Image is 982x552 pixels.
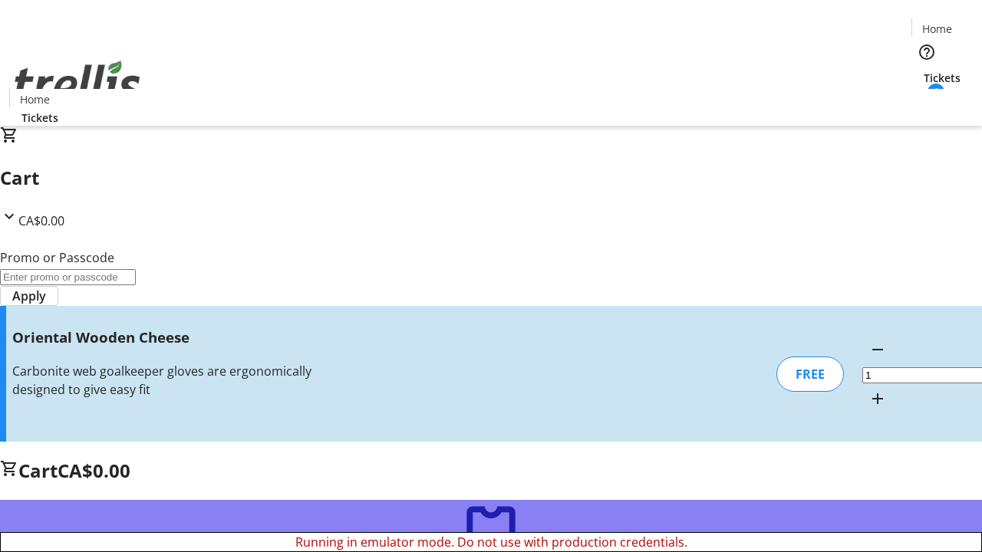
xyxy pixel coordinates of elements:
[12,327,348,348] h3: Oriental Wooden Cheese
[58,458,130,483] span: CA$0.00
[21,110,58,126] span: Tickets
[862,383,893,414] button: Increment by one
[911,86,942,117] button: Cart
[924,70,961,86] span: Tickets
[911,37,942,67] button: Help
[10,91,59,107] a: Home
[922,21,952,37] span: Home
[20,91,50,107] span: Home
[12,287,46,305] span: Apply
[862,334,893,365] button: Decrement by one
[9,110,71,126] a: Tickets
[911,70,973,86] a: Tickets
[18,212,64,229] span: CA$0.00
[9,44,146,120] img: Orient E2E Organization KGk6gSvObC's Logo
[776,356,844,392] div: FREE
[12,362,348,399] div: Carbonite web goalkeeper gloves are ergonomically designed to give easy fit
[912,21,961,37] a: Home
